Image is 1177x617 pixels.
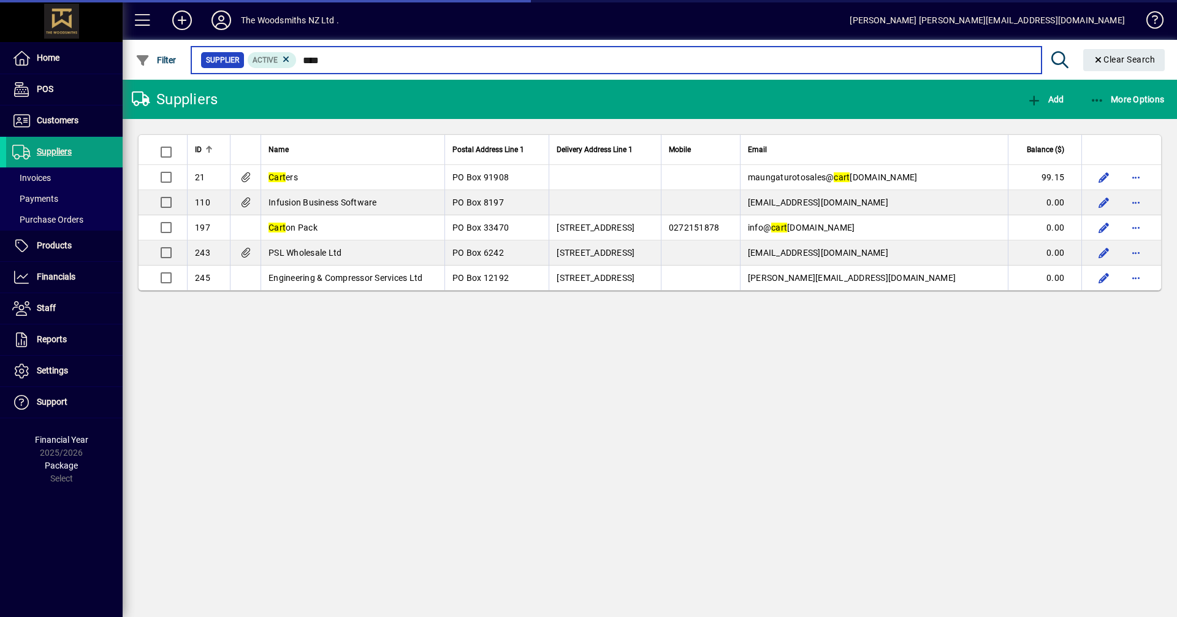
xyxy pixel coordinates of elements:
td: 0.00 [1008,240,1081,266]
span: Reports [37,334,67,344]
span: PO Box 33470 [452,223,509,232]
span: [STREET_ADDRESS] [557,273,634,283]
div: Balance ($) [1016,143,1075,156]
span: 110 [195,197,210,207]
span: Infusion Business Software [269,197,377,207]
span: 243 [195,248,210,258]
a: Financials [6,262,123,293]
span: Email [748,143,767,156]
span: PO Box 6242 [452,248,504,258]
span: PO Box 12192 [452,273,509,283]
em: Cart [269,223,286,232]
span: Purchase Orders [12,215,83,224]
button: Edit [1094,167,1114,187]
div: [PERSON_NAME] [PERSON_NAME][EMAIL_ADDRESS][DOMAIN_NAME] [850,10,1125,30]
span: [STREET_ADDRESS] [557,223,634,232]
a: Customers [6,105,123,136]
span: Package [45,461,78,470]
span: Active [253,56,278,64]
div: The Woodsmiths NZ Ltd . [241,10,339,30]
button: Clear [1083,49,1165,71]
span: Products [37,240,72,250]
span: Mobile [669,143,691,156]
span: Suppliers [37,147,72,156]
span: Customers [37,115,78,125]
span: Engineering & Compressor Services Ltd [269,273,422,283]
a: POS [6,74,123,105]
span: ers [269,172,298,182]
span: Support [37,397,67,407]
button: Edit [1094,243,1114,263]
span: [STREET_ADDRESS] [557,248,634,258]
div: ID [195,143,223,156]
span: info@ [DOMAIN_NAME] [748,223,855,232]
span: PO Box 8197 [452,197,504,207]
em: Cart [269,172,286,182]
button: More options [1126,193,1146,212]
span: on Pack [269,223,318,232]
span: [PERSON_NAME][EMAIL_ADDRESS][DOMAIN_NAME] [748,273,956,283]
span: 21 [195,172,205,182]
span: Payments [12,194,58,204]
a: Settings [6,356,123,386]
span: PO Box 91908 [452,172,509,182]
span: 245 [195,273,210,283]
span: POS [37,84,53,94]
span: Financial Year [35,435,88,445]
td: 99.15 [1008,165,1081,190]
span: Delivery Address Line 1 [557,143,633,156]
span: [EMAIL_ADDRESS][DOMAIN_NAME] [748,248,888,258]
div: Mobile [669,143,733,156]
a: Home [6,43,123,74]
span: Add [1027,94,1064,104]
div: Name [269,143,437,156]
span: 0272151878 [669,223,720,232]
mat-chip: Activation Status: Active [248,52,297,68]
span: Settings [37,366,68,375]
span: Postal Address Line 1 [452,143,524,156]
span: Filter [135,55,177,65]
em: cart [771,223,787,232]
button: More options [1126,218,1146,237]
a: Support [6,387,123,418]
a: Products [6,231,123,261]
a: Invoices [6,167,123,188]
a: Reports [6,324,123,355]
span: More Options [1090,94,1165,104]
a: Staff [6,293,123,324]
span: Staff [37,303,56,313]
button: More options [1126,167,1146,187]
span: PSL Wholesale Ltd [269,248,341,258]
div: Email [748,143,1000,156]
span: Home [37,53,59,63]
span: Clear Search [1093,55,1156,64]
span: 197 [195,223,210,232]
button: More options [1126,268,1146,288]
button: Profile [202,9,241,31]
em: cart [834,172,850,182]
button: Add [162,9,202,31]
span: Supplier [206,54,239,66]
button: Edit [1094,268,1114,288]
span: Name [269,143,289,156]
button: Filter [132,49,180,71]
a: Knowledge Base [1137,2,1162,42]
a: Purchase Orders [6,209,123,230]
button: Edit [1094,218,1114,237]
td: 0.00 [1008,266,1081,290]
span: maungaturotosales@ [DOMAIN_NAME] [748,172,918,182]
td: 0.00 [1008,215,1081,240]
button: More options [1126,243,1146,263]
span: [EMAIL_ADDRESS][DOMAIN_NAME] [748,197,888,207]
td: 0.00 [1008,190,1081,215]
a: Payments [6,188,123,209]
span: Invoices [12,173,51,183]
button: More Options [1087,88,1168,110]
span: Balance ($) [1027,143,1064,156]
button: Add [1024,88,1067,110]
span: ID [195,143,202,156]
span: Financials [37,272,75,282]
button: Edit [1094,193,1114,212]
div: Suppliers [132,90,218,109]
